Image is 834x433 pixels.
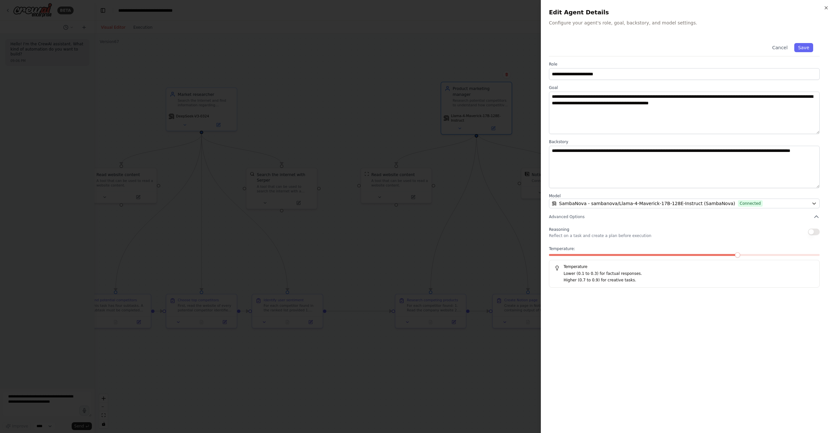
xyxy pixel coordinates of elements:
[549,214,584,219] span: Advanced Options
[549,199,820,208] button: SambaNova - sambanova/Llama-4-Maverick-17B-128E-Instruct (SambaNova)Connected
[559,200,735,207] span: SambaNova - sambanova/Llama-4-Maverick-17B-128E-Instruct (SambaNova)
[549,8,826,17] h2: Edit Agent Details
[549,214,820,220] button: Advanced Options
[549,233,651,238] p: Reflect on a task and create a plan before execution
[549,139,820,144] label: Backstory
[549,62,820,67] label: Role
[738,200,763,207] span: Connected
[564,271,814,277] p: Lower (0.1 to 0.3) for factual responses.
[549,20,826,26] p: Configure your agent's role, goal, backstory, and model settings.
[554,264,814,269] h5: Temperature
[564,277,814,284] p: Higher (0.7 to 0.9) for creative tasks.
[549,246,575,251] span: Temperature:
[549,85,820,90] label: Goal
[768,43,791,52] button: Cancel
[549,193,820,199] label: Model
[549,227,569,232] span: Reasoning
[794,43,813,52] button: Save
